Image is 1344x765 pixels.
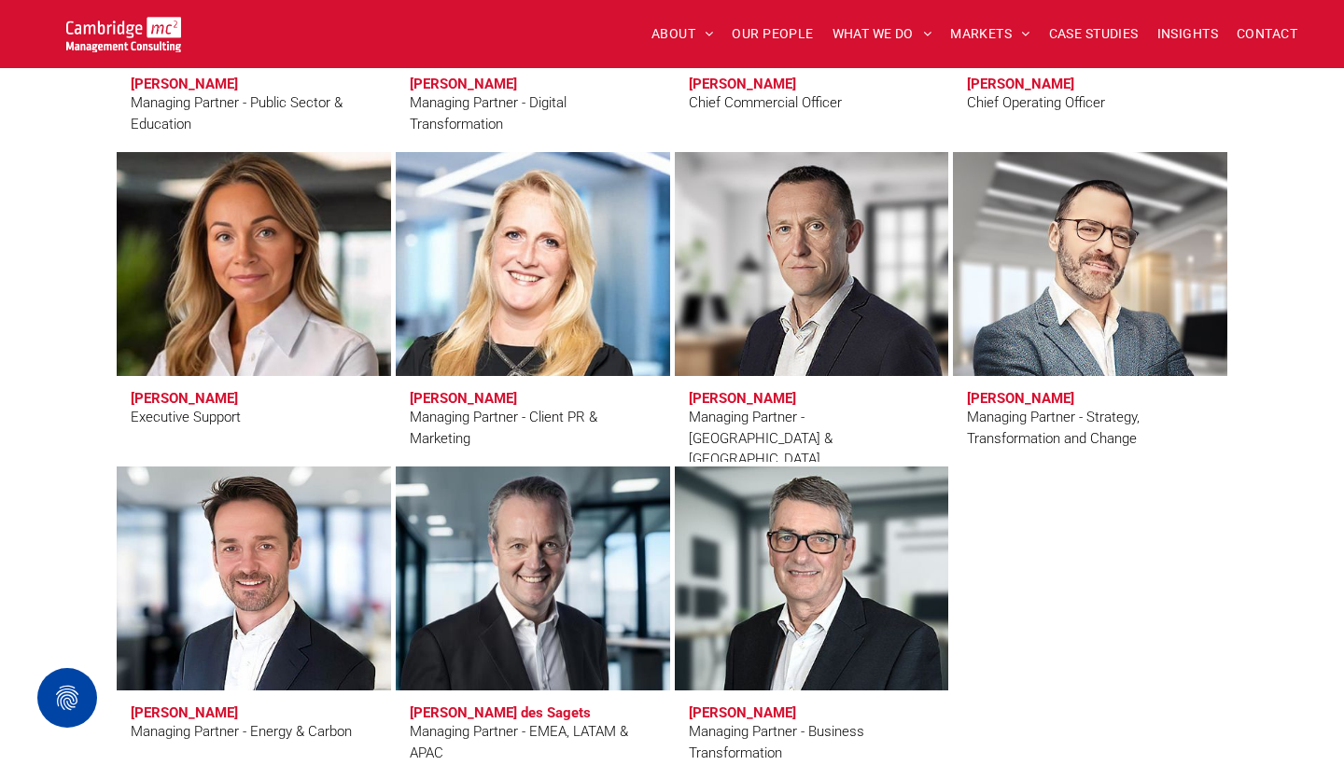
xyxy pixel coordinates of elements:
h3: [PERSON_NAME] [967,390,1074,407]
a: Jeff Owen | Managing Partner - Business Transformation [675,466,949,690]
a: Mauro Mortali | Managing Partner - Strategy | Cambridge Management Consulting [953,152,1227,376]
a: Faye Holland | Managing Partner - Client PR & Marketing [396,152,670,376]
div: Managing Partner - [GEOGRAPHIC_DATA] & [GEOGRAPHIC_DATA] [689,407,935,470]
div: Managing Partner - Client PR & Marketing [410,407,656,449]
h3: [PERSON_NAME] [689,76,796,92]
h3: [PERSON_NAME] [967,76,1074,92]
div: Managing Partner - Digital Transformation [410,92,656,134]
a: ABOUT [642,20,723,49]
h3: [PERSON_NAME] [410,76,517,92]
h3: [PERSON_NAME] [131,390,238,407]
a: MARKETS [941,20,1039,49]
h3: [PERSON_NAME] [410,390,517,407]
div: Managing Partner - Public Sector & Education [131,92,377,134]
div: Executive Support [131,407,241,428]
a: Charles Orsel Des Sagets | Managing Partner - EMEA [396,466,670,690]
img: Go to Homepage [66,17,181,52]
a: CONTACT [1227,20,1307,49]
a: Pete Nisbet | Managing Partner - Energy & Carbon [117,466,391,690]
a: CASE STUDIES [1040,20,1148,49]
a: Jason Jennings | Managing Partner - UK & Ireland [675,152,949,376]
h3: [PERSON_NAME] [689,704,796,721]
div: Managing Partner - Business Transformation [689,721,935,763]
h3: [PERSON_NAME] des Sagets [410,704,591,721]
h3: [PERSON_NAME] [131,704,238,721]
div: Managing Partner - Strategy, Transformation and Change [967,407,1213,449]
h3: [PERSON_NAME] [689,390,796,407]
div: Chief Operating Officer [967,92,1105,114]
a: INSIGHTS [1148,20,1227,49]
h3: [PERSON_NAME] [131,76,238,92]
div: Chief Commercial Officer [689,92,842,114]
a: Kate Hancock | Executive Support | Cambridge Management Consulting [108,146,399,382]
a: Your Business Transformed | Cambridge Management Consulting [66,20,181,39]
div: Managing Partner - EMEA, LATAM & APAC [410,721,656,763]
a: OUR PEOPLE [722,20,822,49]
div: Managing Partner - Energy & Carbon [131,721,352,743]
a: WHAT WE DO [823,20,942,49]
